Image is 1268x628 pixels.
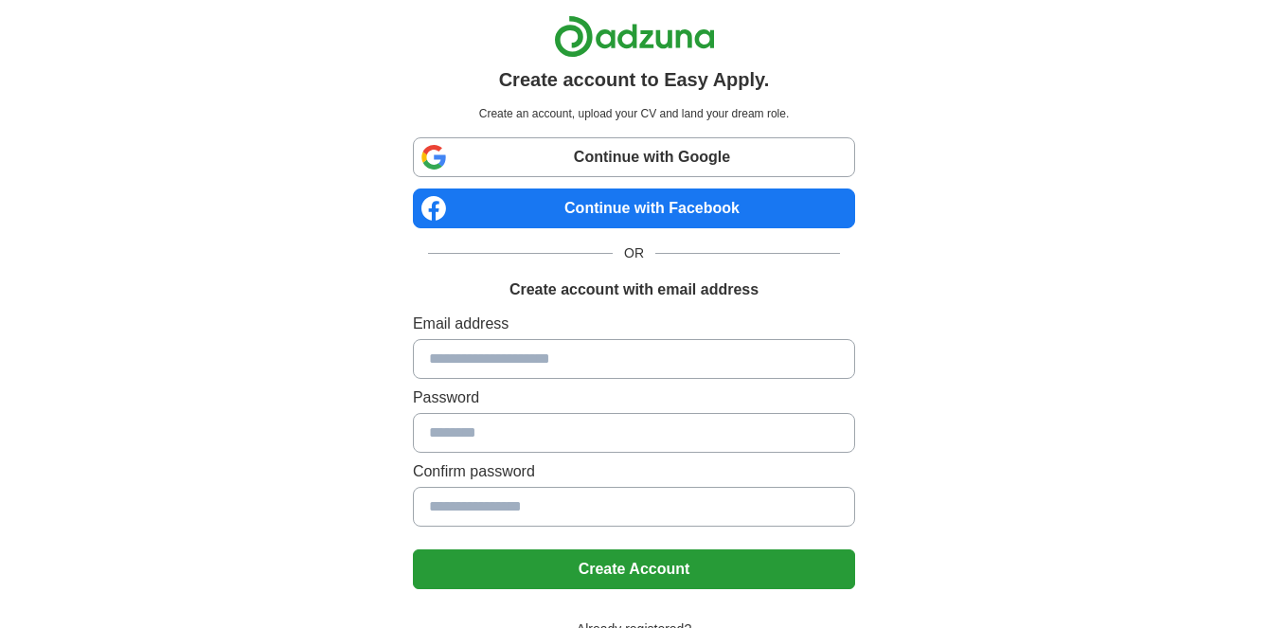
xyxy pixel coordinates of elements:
label: Password [413,386,855,409]
a: Continue with Google [413,137,855,177]
img: Adzuna logo [554,15,715,58]
a: Continue with Facebook [413,188,855,228]
label: Email address [413,313,855,335]
span: OR [613,243,655,263]
h1: Create account with email address [509,278,759,301]
h1: Create account to Easy Apply. [499,65,770,94]
button: Create Account [413,549,855,589]
p: Create an account, upload your CV and land your dream role. [417,105,851,122]
label: Confirm password [413,460,855,483]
